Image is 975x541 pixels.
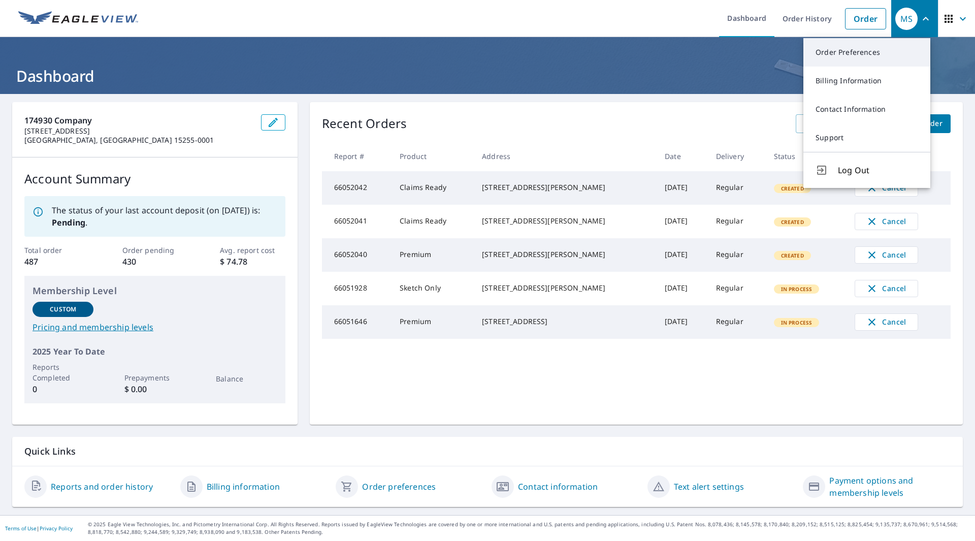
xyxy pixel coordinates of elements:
span: Created [775,252,810,259]
a: Order Preferences [803,38,930,67]
th: Report # [322,141,392,171]
b: Pending [52,217,85,228]
td: Premium [392,305,474,339]
p: 0 [32,383,93,395]
a: View All Orders [796,114,868,133]
span: Created [775,185,810,192]
a: Order preferences [362,481,436,493]
td: 66052041 [322,205,392,238]
a: Billing Information [803,67,930,95]
td: Claims Ready [392,171,474,205]
th: Date [657,141,708,171]
p: Order pending [122,245,187,256]
button: Cancel [855,213,918,230]
p: 487 [24,256,89,268]
td: [DATE] [657,205,708,238]
button: Cancel [855,246,918,264]
td: [DATE] [657,272,708,305]
td: 66051646 [322,305,392,339]
p: Balance [216,373,277,384]
a: Contact Information [803,95,930,123]
span: Created [775,218,810,226]
a: Pricing and membership levels [32,321,277,333]
p: Custom [50,305,76,314]
a: Billing information [207,481,280,493]
p: Reports Completed [32,362,93,383]
a: Support [803,123,930,152]
button: Cancel [855,313,918,331]
p: Avg. report cost [220,245,285,256]
span: Cancel [865,215,907,228]
span: In Process [775,285,819,293]
td: Regular [708,205,766,238]
p: Total order [24,245,89,256]
td: Regular [708,238,766,272]
p: [GEOGRAPHIC_DATA], [GEOGRAPHIC_DATA] 15255-0001 [24,136,253,145]
th: Address [474,141,657,171]
p: Membership Level [32,284,277,298]
a: Terms of Use [5,525,37,532]
a: Order [845,8,886,29]
a: Text alert settings [674,481,744,493]
td: [DATE] [657,238,708,272]
h1: Dashboard [12,66,963,86]
p: $ 74.78 [220,256,285,268]
p: | [5,525,73,531]
p: 174930 company [24,114,253,126]
td: 66051928 [322,272,392,305]
td: 66052042 [322,171,392,205]
p: Prepayments [124,372,185,383]
th: Product [392,141,474,171]
a: Contact information [518,481,598,493]
div: [STREET_ADDRESS][PERSON_NAME] [482,216,648,226]
p: Account Summary [24,170,285,188]
p: 430 [122,256,187,268]
img: EV Logo [18,11,138,26]
td: Regular [708,171,766,205]
p: Quick Links [24,445,951,458]
td: 66052040 [322,238,392,272]
td: Premium [392,238,474,272]
td: Sketch Only [392,272,474,305]
td: Claims Ready [392,205,474,238]
p: © 2025 Eagle View Technologies, Inc. and Pictometry International Corp. All Rights Reserved. Repo... [88,521,970,536]
span: Cancel [865,316,907,328]
button: Cancel [855,280,918,297]
div: MS [895,8,918,30]
td: Regular [708,305,766,339]
th: Delivery [708,141,766,171]
span: In Process [775,319,819,326]
div: [STREET_ADDRESS][PERSON_NAME] [482,249,648,260]
p: 2025 Year To Date [32,345,277,358]
p: [STREET_ADDRESS] [24,126,253,136]
a: Privacy Policy [40,525,73,532]
span: Cancel [865,249,907,261]
td: Regular [708,272,766,305]
th: Status [766,141,847,171]
button: Log Out [803,152,930,188]
span: Cancel [865,282,907,295]
div: [STREET_ADDRESS][PERSON_NAME] [482,182,648,193]
p: $ 0.00 [124,383,185,395]
td: [DATE] [657,305,708,339]
div: [STREET_ADDRESS] [482,316,648,327]
span: Log Out [838,164,918,176]
p: Recent Orders [322,114,407,133]
td: [DATE] [657,171,708,205]
p: The status of your last account deposit (on [DATE]) is: . [52,204,277,229]
a: Payment options and membership levels [829,474,951,499]
a: Reports and order history [51,481,153,493]
div: [STREET_ADDRESS][PERSON_NAME] [482,283,648,293]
